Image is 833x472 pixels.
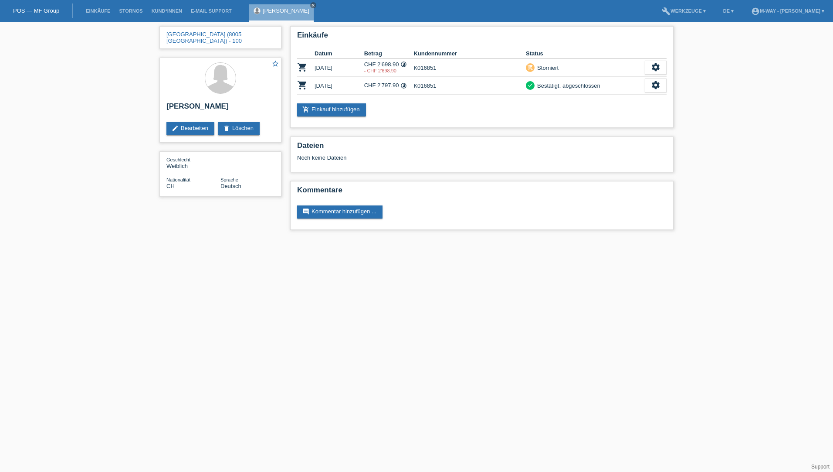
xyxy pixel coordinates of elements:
[166,156,220,169] div: Weiblich
[527,64,533,70] i: remove_shopping_cart
[223,125,230,132] i: delete
[172,125,179,132] i: edit
[719,8,738,14] a: DE ▾
[662,7,670,16] i: build
[364,48,414,59] th: Betrag
[297,31,667,44] h2: Einkäufe
[364,68,414,73] div: 17.09.2025 / falschen Betrag erfasst!
[297,205,383,219] a: commentKommentar hinzufügen ...
[115,8,147,14] a: Stornos
[297,141,667,154] h2: Dateien
[751,7,760,16] i: account_circle
[218,122,260,135] a: deleteLöschen
[166,183,175,189] span: Schweiz
[297,80,308,90] i: POSP00027740
[220,183,241,189] span: Deutsch
[166,102,274,115] h2: [PERSON_NAME]
[302,106,309,113] i: add_shopping_cart
[297,186,667,199] h2: Kommentare
[186,8,236,14] a: E-Mail Support
[526,48,645,59] th: Status
[263,7,309,14] a: [PERSON_NAME]
[220,177,238,182] span: Sprache
[13,7,59,14] a: POS — MF Group
[315,59,364,77] td: [DATE]
[535,63,559,72] div: Storniert
[166,177,190,182] span: Nationalität
[364,59,414,77] td: CHF 2'698.90
[747,8,829,14] a: account_circlem-way - [PERSON_NAME] ▾
[311,3,315,7] i: close
[413,77,526,95] td: K016851
[166,157,190,162] span: Geschlecht
[651,62,660,72] i: settings
[315,48,364,59] th: Datum
[310,2,316,8] a: close
[811,464,830,470] a: Support
[400,61,407,68] i: Fixe Raten (12 Raten)
[166,122,214,135] a: editBearbeiten
[271,60,279,68] i: star_border
[315,77,364,95] td: [DATE]
[297,103,366,116] a: add_shopping_cartEinkauf hinzufügen
[527,82,533,88] i: check
[413,48,526,59] th: Kundennummer
[364,77,414,95] td: CHF 2'797.90
[413,59,526,77] td: K016851
[651,80,660,90] i: settings
[297,154,563,161] div: Noch keine Dateien
[302,208,309,215] i: comment
[297,62,308,72] i: POSP00025520
[166,31,242,44] a: [GEOGRAPHIC_DATA] (8005 [GEOGRAPHIC_DATA]) - 100
[657,8,710,14] a: buildWerkzeuge ▾
[81,8,115,14] a: Einkäufe
[147,8,186,14] a: Kund*innen
[400,82,407,89] i: Fixe Raten (12 Raten)
[535,81,600,90] div: Bestätigt, abgeschlossen
[271,60,279,69] a: star_border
